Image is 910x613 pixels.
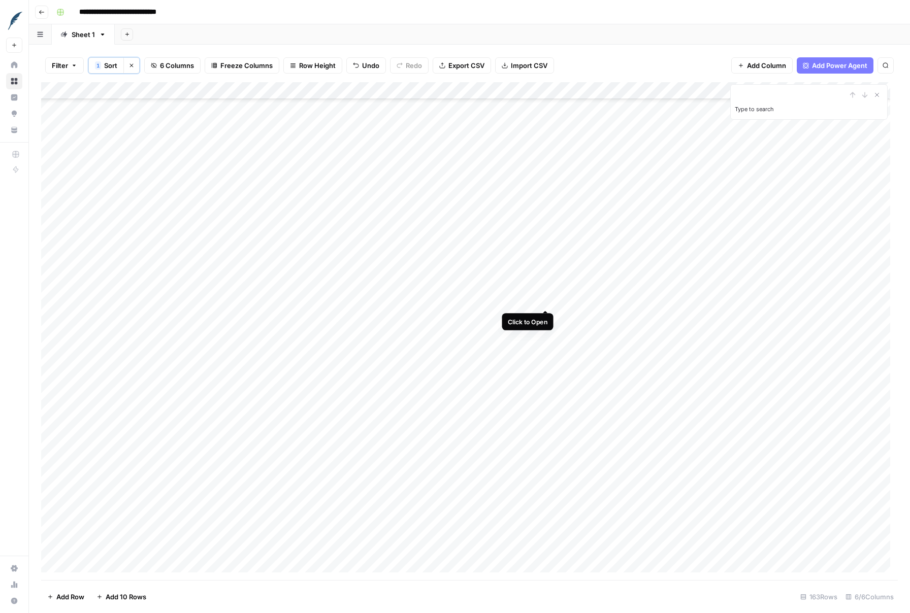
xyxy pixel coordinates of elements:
button: Add Row [41,589,90,605]
span: Import CSV [511,60,547,71]
a: Your Data [6,122,22,138]
span: Export CSV [448,60,484,71]
a: Home [6,57,22,73]
div: v 4.0.25 [28,16,50,24]
button: Add Power Agent [797,57,873,74]
div: 1 [95,61,101,70]
button: Row Height [283,57,342,74]
a: Insights [6,89,22,106]
span: Row Height [299,60,336,71]
button: Import CSV [495,57,554,74]
img: tab_keywords_by_traffic_grey.svg [103,59,111,67]
div: Keywords by Traffic [114,60,168,66]
span: Filter [52,60,68,71]
button: Add 10 Rows [90,589,152,605]
a: Browse [6,73,22,89]
span: 1 [96,61,100,70]
button: Redo [390,57,429,74]
div: 6/6 Columns [841,589,898,605]
button: 1Sort [88,57,123,74]
div: 163 Rows [796,589,841,605]
a: Sheet 1 [52,24,115,45]
button: 6 Columns [144,57,201,74]
span: Add Column [747,60,786,71]
div: Sheet 1 [72,29,95,40]
span: 6 Columns [160,60,194,71]
button: Close Search [871,89,883,101]
label: Type to search [735,106,774,113]
a: Usage [6,576,22,593]
div: Domain Overview [41,60,91,66]
img: logo_orange.svg [16,16,24,24]
a: Opportunities [6,106,22,122]
img: tab_domain_overview_orange.svg [29,59,38,67]
span: Redo [406,60,422,71]
button: Export CSV [433,57,491,74]
div: Click to Open [508,317,548,327]
span: Sort [104,60,117,71]
img: FreeWill Logo [6,12,24,30]
button: Add Column [731,57,793,74]
button: Undo [346,57,386,74]
button: Help + Support [6,593,22,609]
span: Freeze Columns [220,60,273,71]
button: Workspace: FreeWill [6,8,22,33]
span: Add Row [56,592,84,602]
div: Domain: [DOMAIN_NAME] [26,26,112,35]
a: Settings [6,560,22,576]
span: Add 10 Rows [106,592,146,602]
span: Undo [362,60,379,71]
span: Add Power Agent [812,60,867,71]
button: Freeze Columns [205,57,279,74]
button: Filter [45,57,84,74]
img: website_grey.svg [16,26,24,35]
